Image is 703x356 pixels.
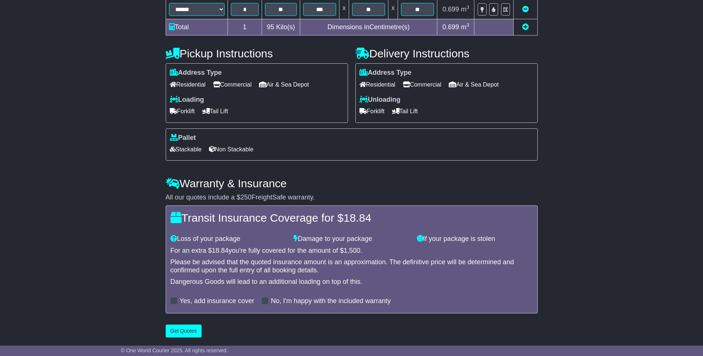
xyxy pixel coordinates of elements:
span: 0.699 [442,23,459,31]
h4: Pickup Instructions [166,47,348,60]
label: No, I'm happy with the included warranty [271,297,391,305]
div: Dangerous Goods will lead to an additional loading on top of this. [170,278,533,286]
span: Tail Lift [392,105,418,117]
span: Stackable [170,144,202,155]
span: Tail Lift [202,105,228,117]
span: m [461,6,470,13]
button: Get Quotes [166,325,202,337]
h4: Delivery Instructions [355,47,538,60]
label: Loading [170,96,204,104]
td: Total [166,19,228,36]
span: m [461,23,470,31]
a: Add new item [522,23,529,31]
td: 1 [228,19,262,36]
div: For an extra $ you're fully covered for the amount of $ . [170,247,533,255]
td: Kilo(s) [262,19,300,36]
label: Pallet [170,134,196,142]
span: 1,500 [344,247,360,254]
label: Yes, add insurance cover [180,297,254,305]
span: Residential [170,79,206,90]
sup: 3 [467,4,470,10]
span: Commercial [403,79,441,90]
span: 0.699 [442,6,459,13]
span: Commercial [213,79,252,90]
div: Please be advised that the quoted insurance amount is an approximation. The definitive price will... [170,258,533,274]
span: Air & Sea Depot [449,79,499,90]
h4: Warranty & Insurance [166,177,538,189]
span: © One World Courier 2025. All rights reserved. [121,347,228,353]
span: Residential [359,79,395,90]
span: 18.84 [212,247,229,254]
div: Damage to your package [290,235,413,243]
span: Forklift [359,105,385,117]
label: Address Type [359,69,412,77]
span: Non Stackable [209,144,253,155]
label: Unloading [359,96,401,104]
span: Forklift [170,105,195,117]
div: If your package is stolen [413,235,537,243]
span: Air & Sea Depot [259,79,309,90]
td: Dimensions in Centimetre(s) [300,19,437,36]
sup: 3 [467,22,470,28]
a: Remove this item [522,6,529,13]
span: 250 [241,194,252,201]
label: Address Type [170,69,222,77]
span: 95 [267,23,274,31]
h4: Transit Insurance Coverage for $ [170,212,533,224]
div: All our quotes include a $ FreightSafe warranty. [166,194,538,202]
span: 18.84 [344,212,371,224]
div: Loss of your package [167,235,290,243]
